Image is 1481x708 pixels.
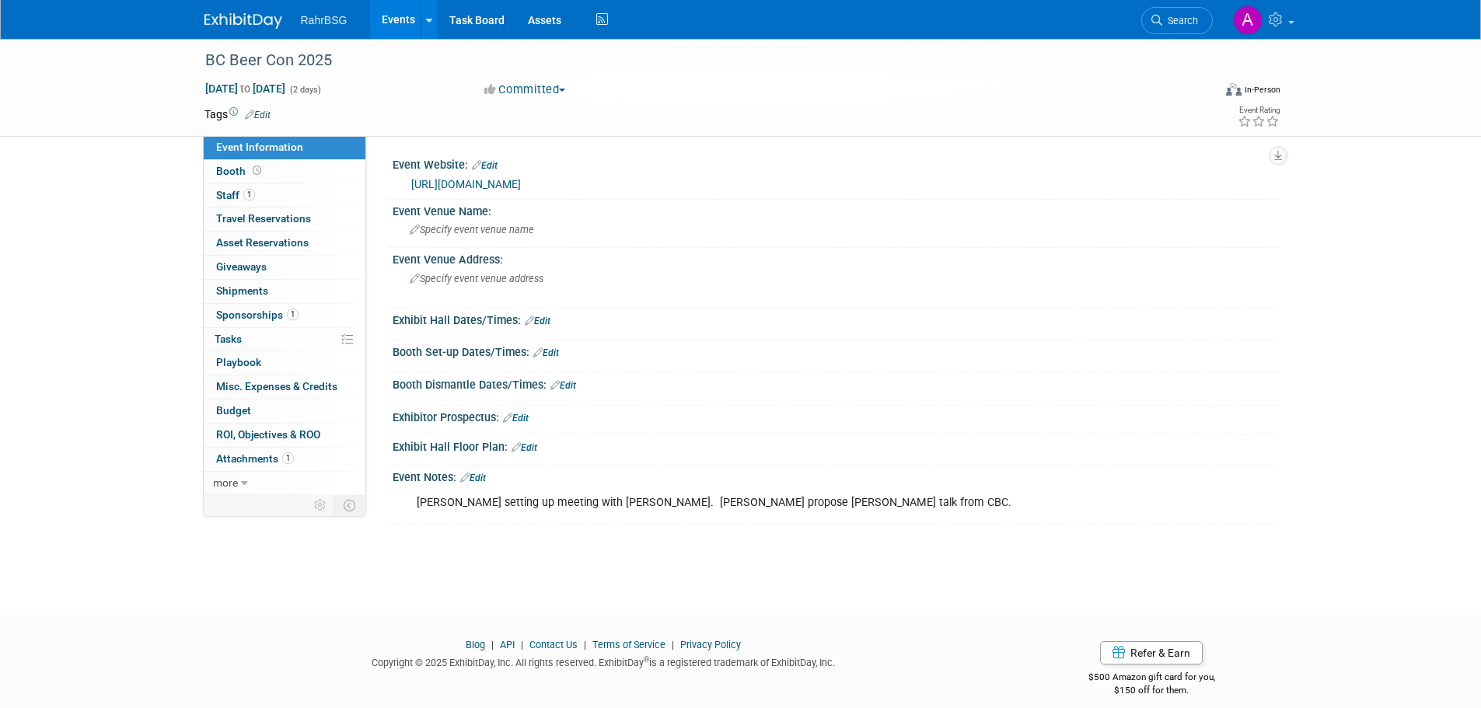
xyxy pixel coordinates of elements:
[216,404,251,417] span: Budget
[411,178,521,190] a: [URL][DOMAIN_NAME]
[1121,81,1281,104] div: Event Format
[680,639,741,650] a: Privacy Policy
[550,380,576,391] a: Edit
[204,208,365,231] a: Travel Reservations
[204,472,365,495] a: more
[216,356,261,368] span: Playbook
[393,435,1277,455] div: Exhibit Hall Floor Plan:
[216,428,320,441] span: ROI, Objectives & ROO
[668,639,678,650] span: |
[243,189,255,201] span: 1
[406,487,1106,518] div: [PERSON_NAME] setting up meeting with [PERSON_NAME]. [PERSON_NAME] propose [PERSON_NAME] talk fro...
[204,256,365,279] a: Giveaways
[204,328,365,351] a: Tasks
[410,224,534,235] span: Specify event venue name
[1100,641,1203,664] a: Refer & Earn
[216,212,311,225] span: Travel Reservations
[393,309,1277,329] div: Exhibit Hall Dates/Times:
[592,639,665,650] a: Terms of Service
[282,452,294,464] span: 1
[216,260,267,273] span: Giveaways
[512,442,537,453] a: Edit
[479,82,571,98] button: Committed
[204,351,365,375] a: Playbook
[334,495,365,515] td: Toggle Event Tabs
[500,639,515,650] a: API
[204,424,365,447] a: ROI, Objectives & ROO
[1026,661,1277,696] div: $500 Amazon gift card for you,
[204,652,1004,670] div: Copyright © 2025 ExhibitDay, Inc. All rights reserved. ExhibitDay is a registered trademark of Ex...
[287,309,299,320] span: 1
[301,14,348,26] span: RahrBSG
[393,406,1277,426] div: Exhibitor Prospectus:
[460,473,486,483] a: Edit
[216,309,299,321] span: Sponsorships
[525,316,550,326] a: Edit
[1238,106,1280,114] div: Event Rating
[288,85,321,95] span: (2 days)
[204,13,282,29] img: ExhibitDay
[204,82,286,96] span: [DATE] [DATE]
[204,304,365,327] a: Sponsorships1
[393,373,1277,393] div: Booth Dismantle Dates/Times:
[393,153,1277,173] div: Event Website:
[393,200,1277,219] div: Event Venue Name:
[215,333,242,345] span: Tasks
[204,232,365,255] a: Asset Reservations
[216,165,264,177] span: Booth
[1141,7,1213,34] a: Search
[204,160,365,183] a: Booth
[216,452,294,465] span: Attachments
[216,380,337,392] span: Misc. Expenses & Credits
[1233,5,1263,35] img: Ashley Grotewold
[472,160,498,171] a: Edit
[580,639,590,650] span: |
[393,466,1277,486] div: Event Notes:
[393,248,1277,267] div: Event Venue Address:
[503,413,529,424] a: Edit
[213,476,238,489] span: more
[204,375,365,399] a: Misc. Expenses & Credits
[533,347,559,358] a: Edit
[529,639,578,650] a: Contact Us
[204,448,365,471] a: Attachments1
[216,141,303,153] span: Event Information
[204,106,271,122] td: Tags
[204,280,365,303] a: Shipments
[644,655,649,664] sup: ®
[1244,84,1280,96] div: In-Person
[410,273,543,284] span: Specify event venue address
[204,184,365,208] a: Staff1
[487,639,498,650] span: |
[1162,15,1198,26] span: Search
[1226,83,1242,96] img: Format-Inperson.png
[200,47,1189,75] div: BC Beer Con 2025
[1026,684,1277,697] div: $150 off for them.
[204,399,365,423] a: Budget
[216,189,255,201] span: Staff
[517,639,527,650] span: |
[466,639,485,650] a: Blog
[393,340,1277,361] div: Booth Set-up Dates/Times:
[238,82,253,95] span: to
[250,165,264,176] span: Booth not reserved yet
[204,136,365,159] a: Event Information
[245,110,271,120] a: Edit
[216,236,309,249] span: Asset Reservations
[216,284,268,297] span: Shipments
[307,495,334,515] td: Personalize Event Tab Strip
